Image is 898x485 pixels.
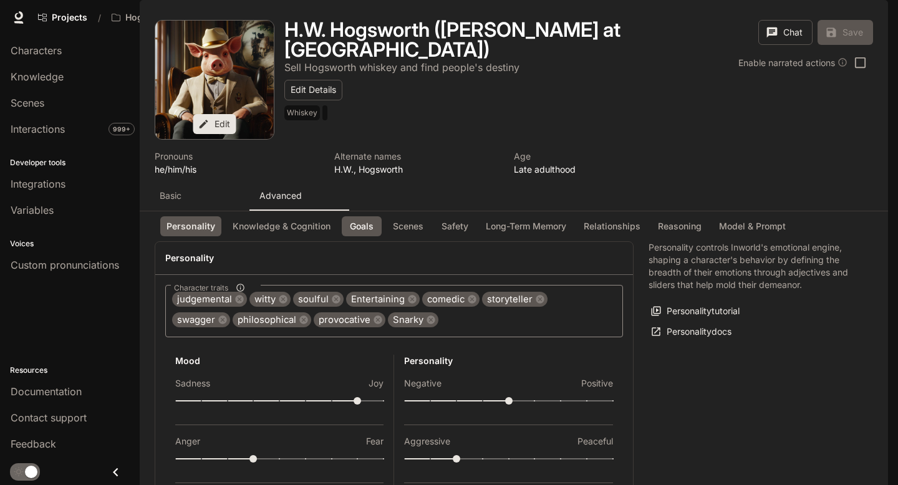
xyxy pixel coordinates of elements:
[249,292,291,307] div: witty
[155,163,319,176] p: he/him/his
[106,5,193,30] button: Open workspace menu
[404,377,442,390] p: Negative
[366,435,384,448] p: Fear
[482,292,548,307] div: storyteller
[334,150,499,163] p: Alternate names
[32,5,93,30] a: Go to projects
[193,114,236,135] button: Edit
[93,11,106,24] div: /
[388,313,428,327] span: Snarky
[342,216,382,237] button: Goals
[160,190,181,202] p: Basic
[174,282,228,293] span: Character traits
[387,216,430,237] button: Scenes
[369,377,384,390] p: Joy
[284,105,322,120] span: Whiskey
[514,150,678,163] p: Age
[649,301,743,322] button: Personalitytutorial
[233,312,311,327] div: philosophical
[346,292,420,307] div: Entertaining
[435,216,475,237] button: Safety
[314,313,375,327] span: provocative
[284,80,342,100] button: Edit Details
[155,150,319,163] p: Pronouns
[334,150,499,176] button: Open character details dialog
[165,252,623,264] h4: Personality
[293,292,344,307] div: soulful
[480,216,572,237] button: Long-Term Memory
[284,20,624,60] button: Open character details dialog
[155,21,274,139] div: Avatar image
[155,21,274,139] button: Open character avatar dialog
[422,292,480,307] div: comedic
[232,279,249,296] button: Character traits
[284,17,620,62] h1: H.W. Hogsworth ([PERSON_NAME] at [GEOGRAPHIC_DATA])
[404,355,613,367] h6: Personality
[155,150,319,176] button: Open character details dialog
[346,292,410,307] span: Entertaining
[259,190,302,202] p: Advanced
[577,216,647,237] button: Relationships
[649,241,858,291] p: Personality controls Inworld's emotional engine, shaping a character's behavior by defining the b...
[284,61,519,74] p: Sell Hogsworth whiskey and find people's destiny
[649,322,735,342] a: Personalitydocs
[334,163,499,176] p: H.W., Hogsworth
[160,216,221,237] button: Personality
[514,150,678,176] button: Open character details dialog
[175,377,210,390] p: Sadness
[422,292,470,307] span: comedic
[293,292,334,307] span: soulful
[226,216,337,237] button: Knowledge & Cognition
[514,163,678,176] p: Late adulthood
[738,56,847,69] div: Enable narrated actions
[249,292,281,307] span: witty
[577,435,613,448] p: Peaceful
[172,312,230,327] div: swagger
[175,435,200,448] p: Anger
[482,292,538,307] span: storyteller
[314,312,385,327] div: provocative
[287,108,317,118] p: Whiskey
[172,313,220,327] span: swagger
[388,312,438,327] div: Snarky
[172,292,237,307] span: judgemental
[284,60,519,75] button: Open character details dialog
[175,355,384,367] h6: Mood
[652,216,708,237] button: Reasoning
[233,313,301,327] span: philosophical
[125,12,173,23] p: Hogsworth
[713,216,792,237] button: Model & Prompt
[172,292,247,307] div: judgemental
[758,20,813,45] button: Chat
[581,377,613,390] p: Positive
[284,105,330,125] button: Open character details dialog
[52,12,87,23] span: Projects
[404,435,450,448] p: Aggressive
